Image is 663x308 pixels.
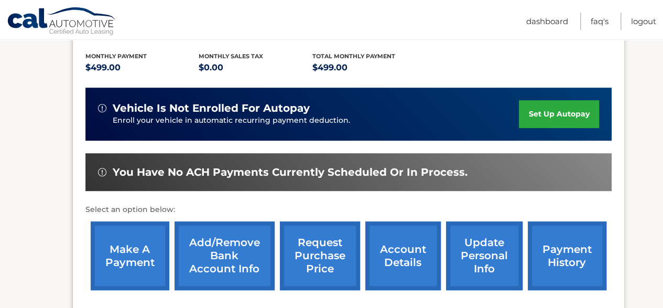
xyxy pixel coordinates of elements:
[446,221,523,290] a: update personal info
[175,221,275,290] a: Add/Remove bank account info
[199,52,263,60] span: Monthly sales Tax
[113,115,519,126] p: Enroll your vehicle in automatic recurring payment deduction.
[631,13,656,30] a: Logout
[85,52,147,60] span: Monthly Payment
[519,100,599,128] a: set up autopay
[98,168,106,176] img: alert-white.svg
[113,166,468,179] span: You have no ACH payments currently scheduled or in process.
[91,221,169,290] a: make a payment
[591,13,608,30] a: FAQ's
[199,60,312,75] p: $0.00
[85,204,612,216] p: Select an option below:
[526,13,568,30] a: Dashboard
[113,102,310,115] span: vehicle is not enrolled for autopay
[365,221,441,290] a: account details
[7,7,117,37] a: Cal Automotive
[85,60,199,75] p: $499.00
[312,60,426,75] p: $499.00
[312,52,395,60] span: Total Monthly Payment
[528,221,606,290] a: payment history
[98,104,106,112] img: alert-white.svg
[280,221,360,290] a: request purchase price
